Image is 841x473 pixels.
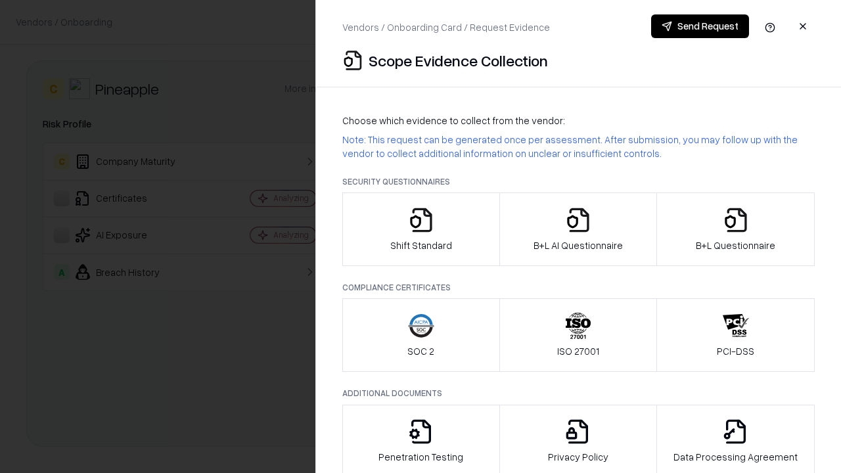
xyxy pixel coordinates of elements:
button: SOC 2 [342,298,500,372]
button: PCI-DSS [656,298,815,372]
p: Privacy Policy [548,450,608,464]
p: Additional Documents [342,388,815,399]
p: SOC 2 [407,344,434,358]
p: B+L AI Questionnaire [534,238,623,252]
button: B+L Questionnaire [656,192,815,266]
p: PCI-DSS [717,344,754,358]
button: ISO 27001 [499,298,658,372]
p: Note: This request can be generated once per assessment. After submission, you may follow up with... [342,133,815,160]
button: Shift Standard [342,192,500,266]
button: Send Request [651,14,749,38]
p: Vendors / Onboarding Card / Request Evidence [342,20,550,34]
p: Scope Evidence Collection [369,50,548,71]
button: B+L AI Questionnaire [499,192,658,266]
p: Choose which evidence to collect from the vendor: [342,114,815,127]
p: Data Processing Agreement [673,450,798,464]
p: Penetration Testing [378,450,463,464]
p: Shift Standard [390,238,452,252]
p: Security Questionnaires [342,176,815,187]
p: ISO 27001 [557,344,599,358]
p: Compliance Certificates [342,282,815,293]
p: B+L Questionnaire [696,238,775,252]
